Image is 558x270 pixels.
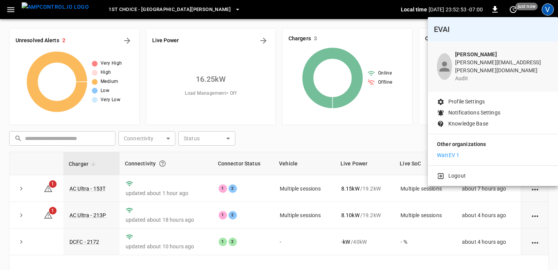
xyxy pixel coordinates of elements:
[455,51,497,57] b: [PERSON_NAME]
[437,140,549,151] p: Other organizations
[448,98,485,106] p: Profile Settings
[437,151,459,159] p: WattEV 1
[434,23,552,35] h6: EVAI
[437,53,452,80] div: profile-icon
[448,120,488,128] p: Knowledge Base
[448,109,500,117] p: Notifications Settings
[455,59,549,75] p: [PERSON_NAME][EMAIL_ADDRESS][PERSON_NAME][DOMAIN_NAME]
[448,172,466,180] p: Logout
[455,75,549,83] p: audit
